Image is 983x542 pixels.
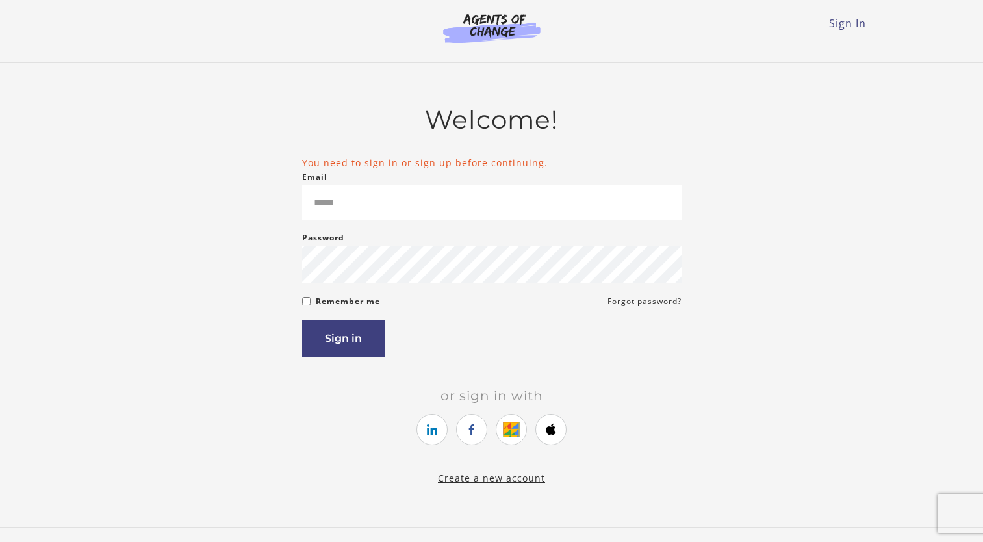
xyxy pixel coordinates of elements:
[302,170,327,185] label: Email
[430,388,554,404] span: Or sign in with
[302,230,344,246] label: Password
[416,414,448,445] a: https://courses.thinkific.com/users/auth/linkedin?ss%5Breferral%5D=&ss%5Buser_return_to%5D=%2Fcou...
[535,414,567,445] a: https://courses.thinkific.com/users/auth/apple?ss%5Breferral%5D=&ss%5Buser_return_to%5D=%2Fcourse...
[496,414,527,445] a: https://courses.thinkific.com/users/auth/google?ss%5Breferral%5D=&ss%5Buser_return_to%5D=%2Fcours...
[456,414,487,445] a: https://courses.thinkific.com/users/auth/facebook?ss%5Breferral%5D=&ss%5Buser_return_to%5D=%2Fcou...
[607,294,682,309] a: Forgot password?
[438,472,545,484] a: Create a new account
[302,156,682,170] li: You need to sign in or sign up before continuing.
[302,105,682,135] h2: Welcome!
[829,16,866,31] a: Sign In
[302,320,385,357] button: Sign in
[316,294,380,309] label: Remember me
[429,13,554,43] img: Agents of Change Logo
